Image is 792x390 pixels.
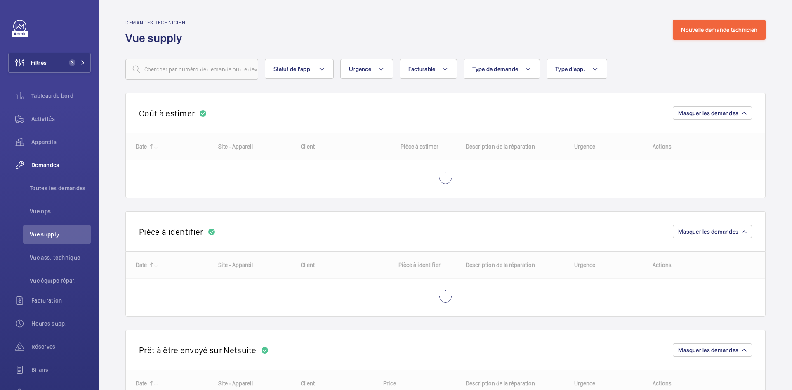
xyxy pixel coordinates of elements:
[408,66,436,72] span: Facturable
[69,59,75,66] span: 3
[30,253,91,262] span: Vue ass. technique
[472,66,518,72] span: Type de demande
[8,53,91,73] button: Filtres3
[30,230,91,239] span: Vue supply
[139,345,257,355] h2: Prêt à être envoyé sur Netsuite
[31,366,91,374] span: Bilans
[265,59,334,79] button: Statut de l'app.
[125,31,187,46] h1: Vue supply
[273,66,312,72] span: Statut de l'app.
[31,161,91,169] span: Demandes
[400,59,457,79] button: Facturable
[547,59,607,79] button: Type d'app.
[678,347,738,353] span: Masquer les demandes
[31,138,91,146] span: Appareils
[139,108,195,118] h2: Coût à estimer
[31,59,47,67] span: Filtres
[673,225,752,238] button: Masquer les demandes
[31,319,91,328] span: Heures supp.
[678,228,738,235] span: Masquer les demandes
[125,59,258,80] input: Chercher par numéro de demande ou de devis
[464,59,540,79] button: Type de demande
[340,59,393,79] button: Urgence
[673,106,752,120] button: Masquer les demandes
[125,20,187,26] h2: Demandes technicien
[30,207,91,215] span: Vue ops
[31,115,91,123] span: Activités
[31,343,91,351] span: Réserves
[678,110,738,116] span: Masquer les demandes
[673,343,752,357] button: Masquer les demandes
[31,296,91,305] span: Facturation
[30,184,91,192] span: Toutes les demandes
[139,227,203,237] h2: Pièce à identifier
[31,92,91,100] span: Tableau de bord
[673,20,766,40] button: Nouvelle demande technicien
[555,66,585,72] span: Type d'app.
[30,277,91,285] span: Vue équipe répar.
[349,66,371,72] span: Urgence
